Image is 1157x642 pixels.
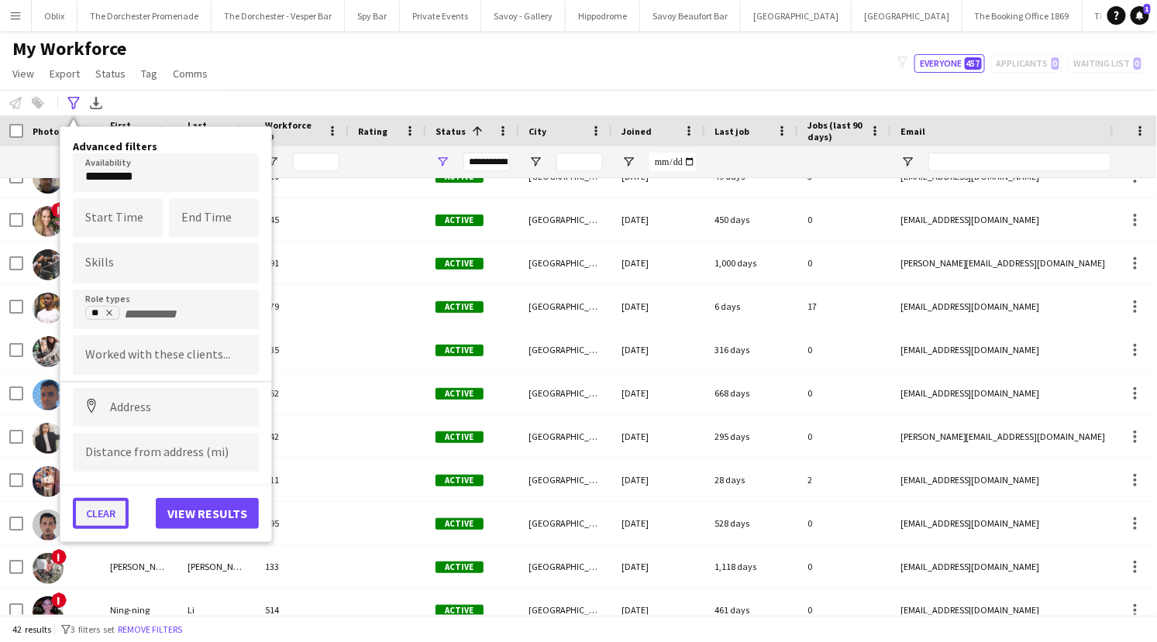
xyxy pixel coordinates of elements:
button: Savoy - Gallery [481,1,566,31]
span: Rating [358,125,387,137]
div: 542 [256,415,349,458]
button: Clear [73,498,129,529]
span: 457 [965,57,982,70]
img: Lucy Harrower [33,423,64,454]
div: 391 [256,242,349,284]
span: City [529,125,546,137]
span: Comms [173,67,208,81]
div: 0 [798,328,891,371]
span: Jobs (last 90 days) [807,119,863,142]
div: [GEOGRAPHIC_DATA] [519,458,612,501]
span: ! [51,202,67,218]
div: 462 [256,372,349,414]
button: Open Filter Menu [622,155,635,169]
a: Status [89,64,132,84]
div: [GEOGRAPHIC_DATA] [519,242,612,284]
button: Private Events [400,1,481,31]
div: [DATE] [612,415,705,458]
span: Email [900,125,925,137]
div: 479 [256,285,349,328]
div: 295 days [705,415,798,458]
input: Joined Filter Input [649,153,696,171]
button: Oblix [32,1,77,31]
button: [GEOGRAPHIC_DATA] [852,1,962,31]
div: 0 [798,589,891,631]
span: 3 filters set [71,623,115,635]
button: Everyone457 [914,54,985,73]
div: [GEOGRAPHIC_DATA] [519,502,612,544]
div: 668 days [705,372,798,414]
div: 0 [798,502,891,544]
span: Active [436,215,484,226]
button: Hippodrome [566,1,640,31]
span: Status [95,67,126,81]
button: Open Filter Menu [900,155,914,169]
div: 495 [256,502,349,544]
div: [GEOGRAPHIC_DATA] [519,545,612,588]
div: 0 [798,198,891,241]
span: Active [436,561,484,573]
span: Joined [622,125,652,137]
button: Remove filters [115,621,185,638]
div: 0 [798,545,891,588]
button: [GEOGRAPHIC_DATA] [741,1,852,31]
div: [GEOGRAPHIC_DATA] [519,415,612,458]
div: 6 days [705,285,798,328]
div: [DATE] [612,502,705,544]
input: Workforce ID Filter Input [293,153,339,171]
div: [GEOGRAPHIC_DATA] [519,328,612,371]
span: Active [436,301,484,313]
img: Luca Dimalta [33,379,64,410]
button: Spy Bar [345,1,400,31]
div: 245 [256,198,349,241]
div: 1,118 days [705,545,798,588]
span: Last job [715,125,749,137]
input: City Filter Input [556,153,603,171]
span: Active [436,345,484,356]
input: + Role type [124,307,190,321]
input: Type to search skills... [85,256,246,270]
div: DJ [91,308,114,321]
button: Open Filter Menu [436,155,449,169]
div: 133 [256,545,349,588]
app-action-btn: Export XLSX [87,94,105,112]
div: [PERSON_NAME] [101,545,178,588]
app-action-btn: Advanced filters [64,94,83,112]
span: 1 [1144,4,1151,14]
img: Ning-ning Li [33,596,64,627]
a: Comms [167,64,214,84]
div: 528 days [705,502,798,544]
span: Export [50,67,80,81]
span: Active [436,605,484,616]
div: 0 [798,372,891,414]
div: 28 days [705,458,798,501]
div: [DATE] [612,589,705,631]
span: Active [436,258,484,270]
a: Export [43,64,86,84]
div: [DATE] [612,285,705,328]
img: Marcus Joseph [33,466,64,497]
button: The Dorchester Promenade [77,1,212,31]
div: 316 days [705,328,798,371]
div: Li [178,589,256,631]
div: 17 [798,285,891,328]
div: 2 [798,458,891,501]
div: [DATE] [612,242,705,284]
div: [PERSON_NAME] [178,545,256,588]
img: Joseph Rwasamanzi [33,163,64,194]
img: Megan Fernandez [33,553,64,584]
div: 0 [798,415,891,458]
span: Last Name [188,119,228,142]
img: Kieran Wright- Wilson [33,293,64,324]
div: 461 days [705,589,798,631]
span: Status [436,125,466,137]
span: Photo [33,125,59,137]
span: My Workforce [12,37,126,60]
div: [GEOGRAPHIC_DATA] [519,372,612,414]
img: Keisha Forte-Hercules [33,249,64,280]
a: View [6,64,40,84]
span: Active [436,475,484,486]
span: Workforce ID [265,119,321,142]
div: 1,000 days [705,242,798,284]
button: Open Filter Menu [529,155,542,169]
